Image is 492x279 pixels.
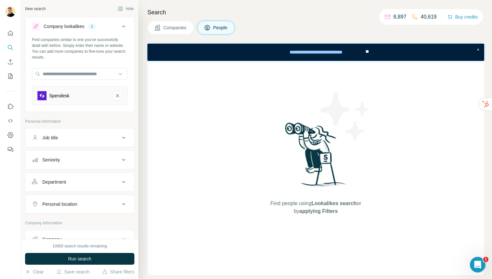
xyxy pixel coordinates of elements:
[25,119,134,124] p: Personal information
[25,6,46,12] div: New search
[44,23,84,30] div: Company lookalikes
[483,257,488,262] span: 1
[25,130,134,146] button: Job title
[5,7,16,17] img: Avatar
[25,220,134,226] p: Company information
[113,4,138,14] button: Hide
[5,144,16,155] button: Feedback
[163,24,187,31] span: Companies
[25,19,134,37] button: Company lookalikes1
[102,269,134,275] button: Share filters
[264,200,368,215] span: Find people using or by
[25,152,134,168] button: Seniority
[393,13,406,21] p: 8,897
[88,23,96,29] div: 1
[316,87,375,146] img: Surfe Illustration - Stars
[42,201,77,207] div: Personal location
[147,8,484,17] h4: Search
[25,231,134,247] button: Company
[25,269,44,275] button: Clear
[213,24,228,31] span: People
[5,42,16,53] button: Search
[42,236,62,243] div: Company
[147,44,484,61] iframe: Banner
[311,201,357,206] span: Lookalikes search
[37,91,47,100] img: Spendesk-logo
[42,179,66,185] div: Department
[42,157,60,163] div: Seniority
[5,129,16,141] button: Dashboard
[68,256,91,262] span: Run search
[5,101,16,112] button: Use Surfe on LinkedIn
[56,269,89,275] button: Save search
[113,91,122,100] button: Spendesk-remove-button
[32,37,128,60] div: Find companies similar to one you've successfully dealt with before. Simply enter their name or w...
[470,257,485,272] iframe: Intercom live chat
[42,134,58,141] div: Job title
[25,196,134,212] button: Personal location
[447,12,478,21] button: Buy credits
[282,121,350,193] img: Surfe Illustration - Woman searching with binoculars
[299,208,338,214] span: applying Filters
[5,56,16,68] button: Enrich CSV
[421,13,437,21] p: 40,619
[5,70,16,82] button: My lists
[5,115,16,127] button: Use Surfe API
[25,174,134,190] button: Department
[52,243,107,249] div: 10000 search results remaining
[5,27,16,39] button: Quick start
[25,253,134,265] button: Run search
[49,92,69,99] div: Spendesk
